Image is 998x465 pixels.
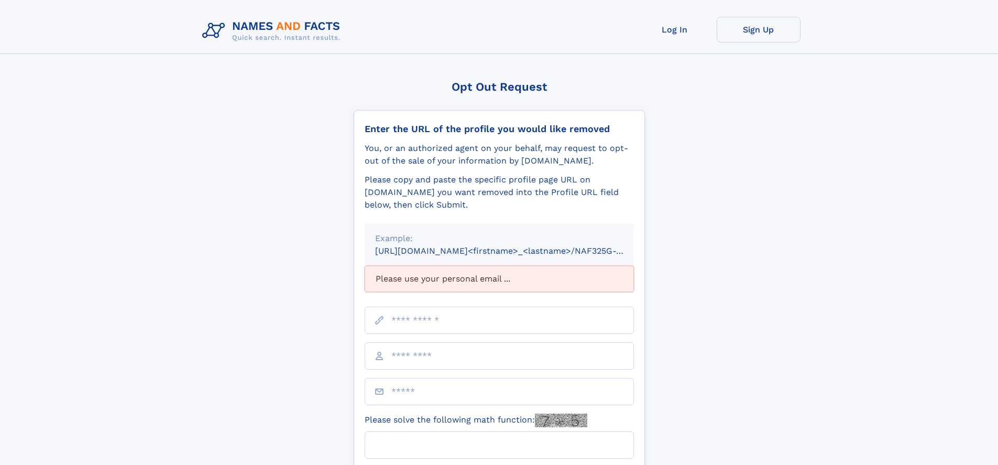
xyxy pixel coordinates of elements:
div: You, or an authorized agent on your behalf, may request to opt-out of the sale of your informatio... [365,142,634,167]
a: Sign Up [717,17,800,42]
div: Opt Out Request [354,80,645,93]
small: [URL][DOMAIN_NAME]<firstname>_<lastname>/NAF325G-xxxxxxxx [375,246,654,256]
img: Logo Names and Facts [198,17,349,45]
div: Please copy and paste the specific profile page URL on [DOMAIN_NAME] you want removed into the Pr... [365,174,634,211]
div: Enter the URL of the profile you would like removed [365,123,634,135]
label: Please solve the following math function: [365,414,587,427]
a: Log In [633,17,717,42]
div: Please use your personal email ... [365,266,634,292]
div: Example: [375,232,623,245]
